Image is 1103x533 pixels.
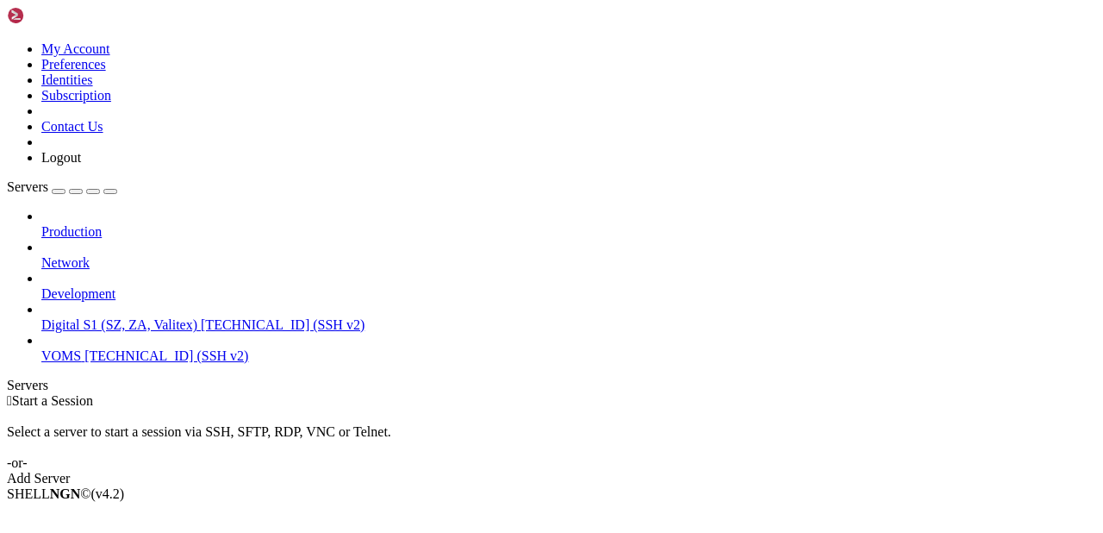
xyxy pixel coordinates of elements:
[41,348,1096,364] a: VOMS [TECHNICAL_ID] (SSH v2)
[41,224,1096,240] a: Production
[41,348,81,363] span: VOMS
[41,255,1096,271] a: Network
[41,271,1096,302] li: Development
[41,255,90,270] span: Network
[41,119,103,134] a: Contact Us
[7,471,1096,486] div: Add Server
[41,150,81,165] a: Logout
[41,41,110,56] a: My Account
[41,302,1096,333] li: Digital S1 (SZ, ZA, Valitex) [TECHNICAL_ID] (SSH v2)
[7,378,1096,393] div: Servers
[41,317,197,332] span: Digital S1 (SZ, ZA, Valitex)
[7,7,106,24] img: Shellngn
[41,57,106,72] a: Preferences
[12,393,93,408] span: Start a Session
[41,286,115,301] span: Development
[50,486,81,501] b: NGN
[7,179,117,194] a: Servers
[201,317,365,332] span: [TECHNICAL_ID] (SSH v2)
[41,286,1096,302] a: Development
[41,240,1096,271] li: Network
[41,333,1096,364] li: VOMS [TECHNICAL_ID] (SSH v2)
[7,179,48,194] span: Servers
[84,348,248,363] span: [TECHNICAL_ID] (SSH v2)
[7,409,1096,471] div: Select a server to start a session via SSH, SFTP, RDP, VNC or Telnet. -or-
[41,224,102,239] span: Production
[7,486,124,501] span: SHELL ©
[41,72,93,87] a: Identities
[91,486,125,501] span: 4.2.0
[41,317,1096,333] a: Digital S1 (SZ, ZA, Valitex) [TECHNICAL_ID] (SSH v2)
[41,88,111,103] a: Subscription
[7,393,12,408] span: 
[41,209,1096,240] li: Production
